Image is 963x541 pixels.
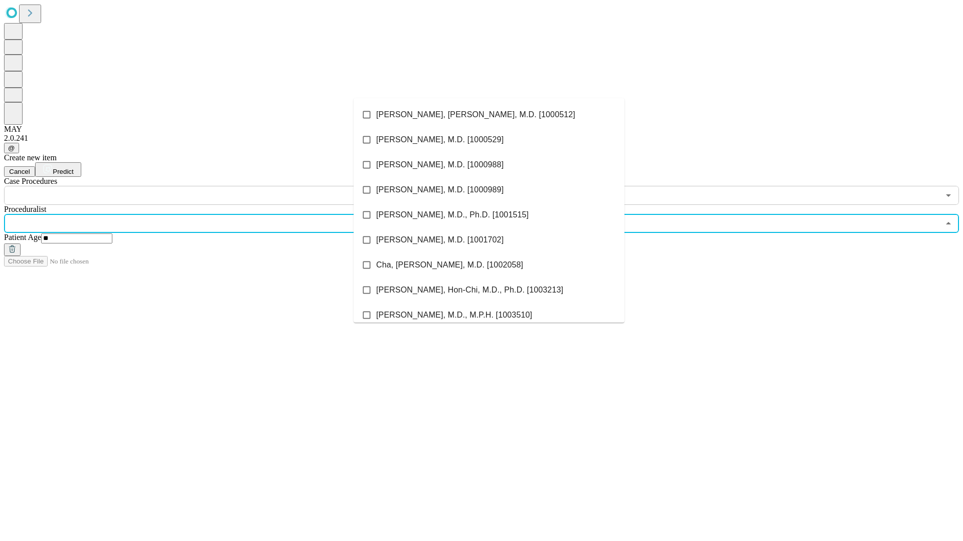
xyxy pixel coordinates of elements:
[376,109,575,121] span: [PERSON_NAME], [PERSON_NAME], M.D. [1000512]
[376,134,504,146] span: [PERSON_NAME], M.D. [1000529]
[4,233,41,241] span: Patient Age
[8,144,15,152] span: @
[941,188,955,202] button: Open
[4,125,959,134] div: MAY
[376,159,504,171] span: [PERSON_NAME], M.D. [1000988]
[376,259,523,271] span: Cha, [PERSON_NAME], M.D. [1002058]
[4,205,46,213] span: Proceduralist
[376,284,563,296] span: [PERSON_NAME], Hon-Chi, M.D., Ph.D. [1003213]
[4,153,57,162] span: Create new item
[4,134,959,143] div: 2.0.241
[9,168,30,175] span: Cancel
[53,168,73,175] span: Predict
[4,177,57,185] span: Scheduled Procedure
[376,234,504,246] span: [PERSON_NAME], M.D. [1001702]
[376,184,504,196] span: [PERSON_NAME], M.D. [1000989]
[941,216,955,230] button: Close
[376,309,532,321] span: [PERSON_NAME], M.D., M.P.H. [1003510]
[4,143,19,153] button: @
[35,162,81,177] button: Predict
[376,209,529,221] span: [PERSON_NAME], M.D., Ph.D. [1001515]
[4,166,35,177] button: Cancel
